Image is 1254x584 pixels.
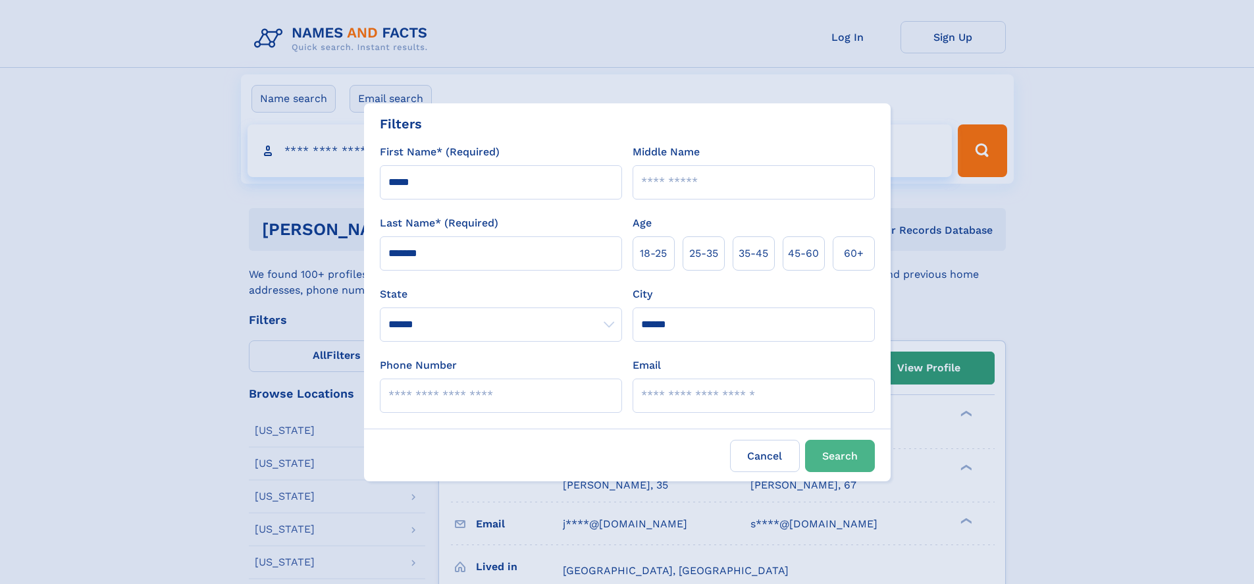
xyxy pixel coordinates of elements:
[633,286,652,302] label: City
[633,215,652,231] label: Age
[380,144,500,160] label: First Name* (Required)
[640,246,667,261] span: 18‑25
[844,246,864,261] span: 60+
[633,144,700,160] label: Middle Name
[380,114,422,134] div: Filters
[633,358,661,373] label: Email
[380,215,498,231] label: Last Name* (Required)
[380,358,457,373] label: Phone Number
[689,246,718,261] span: 25‑35
[805,440,875,472] button: Search
[739,246,768,261] span: 35‑45
[730,440,800,472] label: Cancel
[380,286,622,302] label: State
[788,246,819,261] span: 45‑60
